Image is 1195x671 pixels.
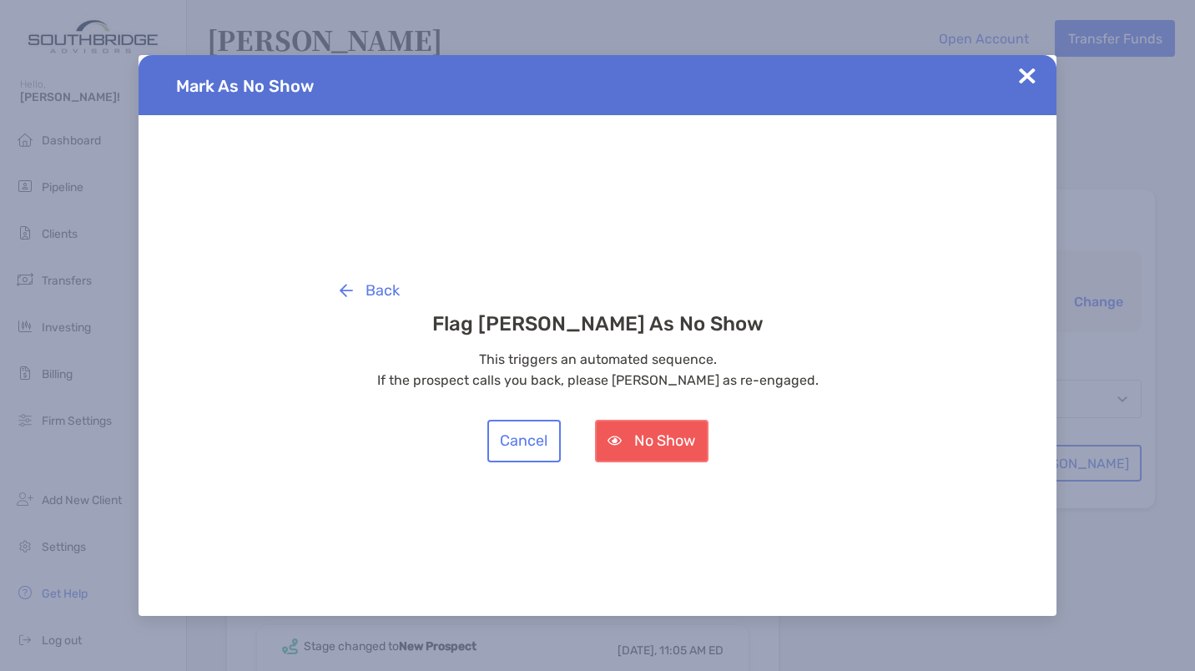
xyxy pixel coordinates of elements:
img: Close Updates Zoe [1019,68,1036,84]
p: If the prospect calls you back, please [PERSON_NAME] as re-engaged. [326,370,869,391]
p: This triggers an automated sequence. [326,349,869,370]
img: button icon [340,284,353,297]
button: Cancel [487,420,561,462]
button: No Show [595,420,708,462]
span: Mark As No Show [176,76,314,96]
button: Back [326,270,412,312]
h3: Flag [PERSON_NAME] As No Show [326,312,869,335]
img: button icon [608,436,622,446]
